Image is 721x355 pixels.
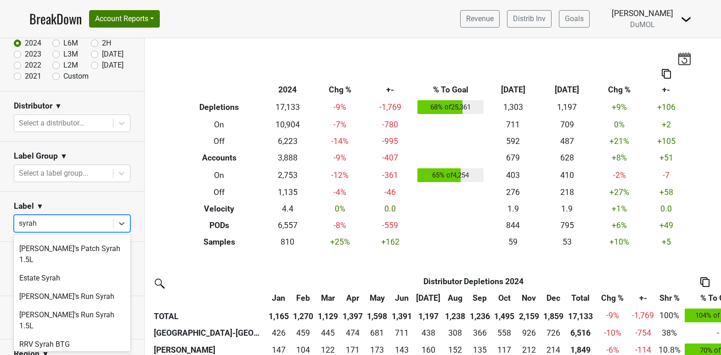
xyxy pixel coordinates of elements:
[315,149,365,166] td: -9 %
[266,290,291,306] th: Jan: activate to sort column ascending
[492,325,517,341] td: 558.1
[486,217,540,234] td: 844
[366,133,415,149] td: -995
[486,234,540,250] td: 59
[645,98,687,117] td: +106
[152,325,266,341] th: [GEOGRAPHIC_DATA]-[GEOGRAPHIC_DATA]
[25,49,41,60] label: 2023
[540,166,594,184] td: 410
[25,38,41,49] label: 2024
[594,217,645,234] td: +6 %
[25,71,41,82] label: 2021
[315,98,365,117] td: -9 %
[291,306,316,325] th: 1,270
[632,311,654,320] span: -1,769
[540,133,594,149] td: 487
[178,116,261,133] th: On
[55,101,62,112] span: ▼
[14,335,130,354] div: RRV Syrah BTG
[14,269,130,287] div: Estate Syrah
[315,290,340,306] th: Mar: activate to sort column ascending
[366,234,415,250] td: +162
[541,290,566,306] th: Dec: activate to sort column ascending
[392,327,412,339] div: 711
[260,201,315,218] td: 4.4
[486,98,540,117] td: 1,303
[178,166,261,184] th: On
[315,133,365,149] td: -14 %
[517,325,541,341] td: 925.5
[63,38,78,49] label: L6M
[566,290,595,306] th: Total: activate to sort column ascending
[568,327,593,339] div: 6,516
[260,234,315,250] td: 810
[152,306,266,325] th: TOTAL
[470,327,490,339] div: 366
[60,151,68,162] span: ▼
[492,306,517,325] th: 1,495
[645,149,687,166] td: +51
[366,166,415,184] td: -361
[443,325,468,341] td: 307.832
[367,327,387,339] div: 681
[152,290,266,306] th: &nbsp;: activate to sort column ascending
[315,325,340,341] td: 444.8
[291,273,656,290] th: Distributor Depletions 2024
[594,149,645,166] td: +8 %
[260,149,315,166] td: 3,888
[260,82,315,98] th: 2024
[178,98,261,117] th: Depletions
[366,184,415,201] td: -46
[340,290,365,306] th: Apr: activate to sort column ascending
[366,82,415,98] th: +-
[291,290,316,306] th: Feb: activate to sort column ascending
[645,133,687,149] td: +105
[291,325,316,341] td: 459
[486,116,540,133] td: 711
[366,116,415,133] td: -780
[540,116,594,133] td: 709
[414,306,443,325] th: 1,197
[486,149,540,166] td: 679
[266,306,291,325] th: 1,165
[315,82,365,98] th: Chg %
[340,325,365,341] td: 473.9
[269,327,289,339] div: 426
[415,82,486,98] th: % To Goal
[389,306,414,325] th: 1,391
[540,149,594,166] td: 628
[260,116,315,133] td: 10,904
[460,10,500,28] a: Revenue
[318,327,338,339] div: 445
[443,306,468,325] th: 1,238
[102,49,124,60] label: [DATE]
[315,201,365,218] td: 0 %
[315,116,365,133] td: -7 %
[443,290,468,306] th: Aug: activate to sort column ascending
[63,49,78,60] label: L3M
[594,116,645,133] td: 0 %
[595,290,630,306] th: Chg %: activate to sort column ascending
[492,290,517,306] th: Oct: activate to sort column ascending
[468,306,492,325] th: 1,236
[14,240,130,269] div: [PERSON_NAME]'s Patch Syrah 1.5L
[315,234,365,250] td: +25 %
[366,149,415,166] td: -407
[540,184,594,201] td: 218
[178,217,261,234] th: PODs
[315,306,340,325] th: 1,129
[566,306,595,325] th: 17,133
[594,98,645,117] td: +9 %
[662,69,671,79] img: Copy to clipboard
[594,201,645,218] td: +1 %
[178,234,261,250] th: Samples
[365,325,389,341] td: 680.9
[416,327,440,339] div: 438
[102,38,111,49] label: 2H
[389,325,414,341] td: 710.6
[645,201,687,218] td: 0.0
[543,327,563,339] div: 726
[14,287,130,306] div: [PERSON_NAME]'s Run Syrah
[486,82,540,98] th: [DATE]
[178,201,261,218] th: Velocity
